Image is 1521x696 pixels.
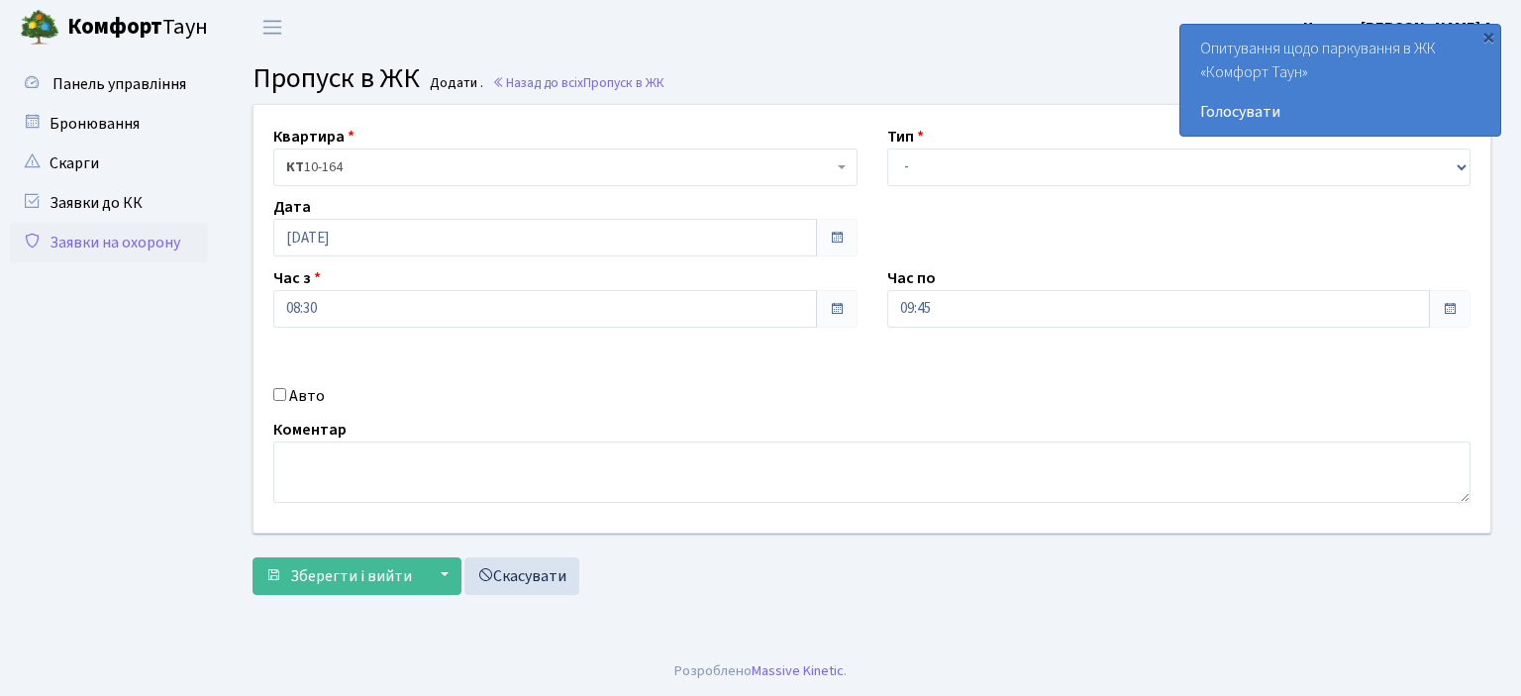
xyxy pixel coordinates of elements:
[253,58,420,98] span: Пропуск в ЖК
[10,144,208,183] a: Скарги
[289,384,325,408] label: Авто
[273,266,321,290] label: Час з
[273,418,347,442] label: Коментар
[248,11,297,44] button: Переключити навігацію
[290,565,412,587] span: Зберегти і вийти
[1303,17,1497,39] b: Цитрус [PERSON_NAME] А.
[67,11,162,43] b: Комфорт
[10,223,208,262] a: Заявки на охорону
[752,660,844,681] a: Massive Kinetic
[1200,100,1480,124] a: Голосувати
[10,183,208,223] a: Заявки до КК
[10,64,208,104] a: Панель управління
[583,73,664,92] span: Пропуск в ЖК
[286,157,304,177] b: КТ
[253,557,425,595] button: Зберегти і вийти
[273,125,355,149] label: Квартира
[887,125,924,149] label: Тип
[464,557,579,595] a: Скасувати
[1303,16,1497,40] a: Цитрус [PERSON_NAME] А.
[20,8,59,48] img: logo.png
[286,157,833,177] span: <b>КТ</b>&nbsp;&nbsp;&nbsp;&nbsp;10-164
[273,195,311,219] label: Дата
[273,149,858,186] span: <b>КТ</b>&nbsp;&nbsp;&nbsp;&nbsp;10-164
[10,104,208,144] a: Бронювання
[887,266,936,290] label: Час по
[426,75,483,92] small: Додати .
[1180,25,1500,136] div: Опитування щодо паркування в ЖК «Комфорт Таун»
[674,660,847,682] div: Розроблено .
[52,73,186,95] span: Панель управління
[67,11,208,45] span: Таун
[1478,27,1498,47] div: ×
[492,73,664,92] a: Назад до всіхПропуск в ЖК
